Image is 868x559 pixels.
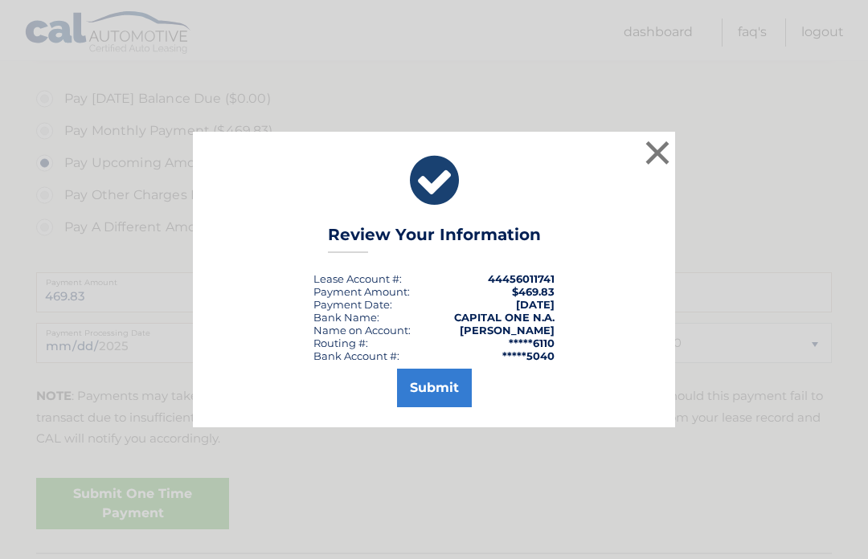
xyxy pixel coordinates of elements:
div: Routing #: [313,337,368,349]
strong: CAPITAL ONE N.A. [454,311,555,324]
button: Submit [397,369,472,407]
span: Payment Date [313,298,390,311]
div: Lease Account #: [313,272,402,285]
div: Name on Account: [313,324,411,337]
span: $469.83 [512,285,555,298]
div: Bank Name: [313,311,379,324]
div: Bank Account #: [313,349,399,362]
span: [DATE] [516,298,555,311]
strong: 44456011741 [488,272,555,285]
div: Payment Amount: [313,285,410,298]
div: : [313,298,392,311]
h3: Review Your Information [328,225,541,253]
strong: [PERSON_NAME] [460,324,555,337]
button: × [641,137,674,169]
